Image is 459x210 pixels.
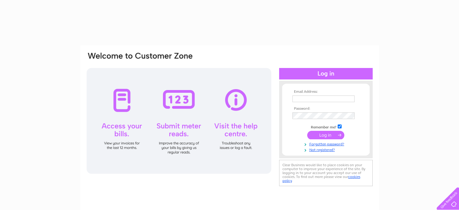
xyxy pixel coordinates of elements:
a: Forgotten password? [292,141,361,147]
th: Email Address: [291,90,361,94]
th: Password: [291,107,361,111]
td: Remember me? [291,124,361,130]
a: cookies policy [282,175,360,183]
div: Clear Business would like to place cookies on your computer to improve your experience of the sit... [279,160,373,186]
input: Submit [307,131,344,139]
a: Not registered? [292,147,361,152]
